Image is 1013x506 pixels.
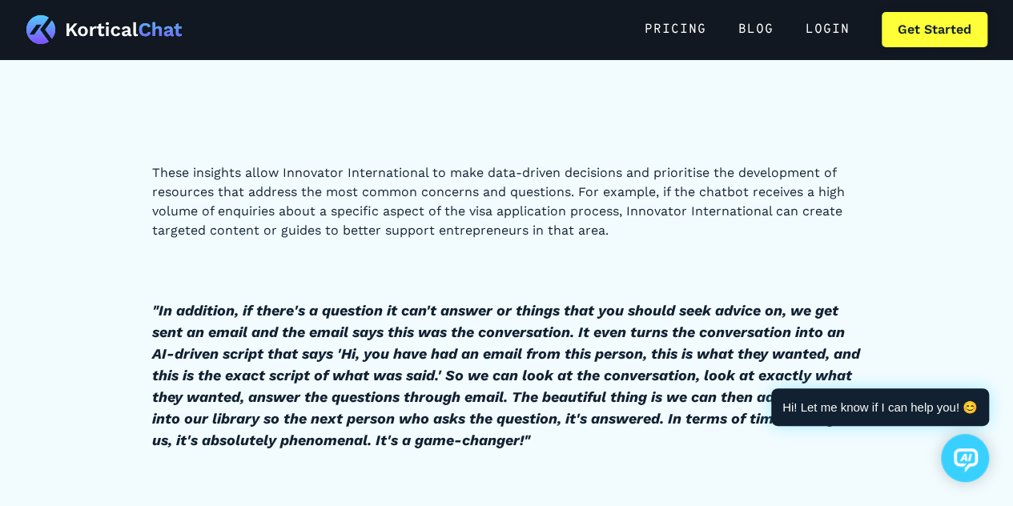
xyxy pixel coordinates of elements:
[152,463,862,482] p: ‍
[790,12,866,47] a: Login
[152,124,862,143] p: ‍
[882,12,987,47] a: Get Started
[722,12,790,47] a: Blog
[629,12,722,47] a: Pricing
[152,260,862,279] p: ‍
[152,163,862,240] p: These insights allow Innovator International to make data-driven decisions and prioritise the dev...
[152,302,860,448] em: "In addition, if there's a question it can't answer or things that you should seek advice on, we ...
